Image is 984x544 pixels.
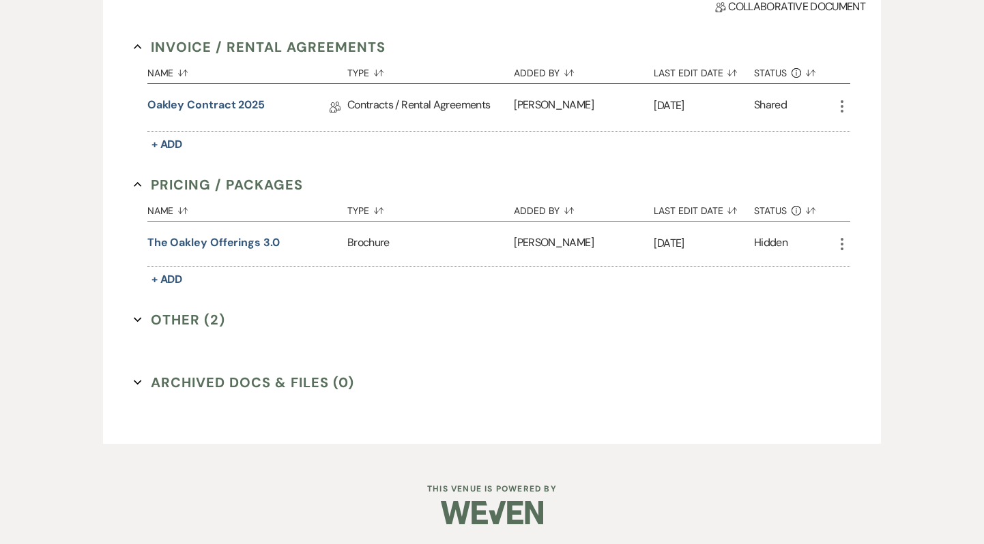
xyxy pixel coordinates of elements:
[654,235,754,252] p: [DATE]
[134,309,225,330] button: Other (2)
[147,97,265,118] a: Oakley Contract 2025
[754,206,787,215] span: Status
[347,222,514,266] div: Brochure
[654,97,754,115] p: [DATE]
[441,489,543,537] img: Weven Logo
[754,68,787,78] span: Status
[151,272,183,286] span: + Add
[654,57,754,83] button: Last Edit Date
[134,372,354,393] button: Archived Docs & Files (0)
[754,97,787,118] div: Shared
[147,57,347,83] button: Name
[147,135,187,154] button: + Add
[347,195,514,221] button: Type
[514,195,654,221] button: Added By
[754,57,834,83] button: Status
[151,137,183,151] span: + Add
[654,195,754,221] button: Last Edit Date
[134,37,386,57] button: Invoice / Rental Agreements
[514,222,654,266] div: [PERSON_NAME]
[754,195,834,221] button: Status
[754,235,787,253] div: Hidden
[147,270,187,289] button: + Add
[347,57,514,83] button: Type
[147,195,347,221] button: Name
[147,235,280,251] button: The Oakley Offerings 3.0
[134,175,303,195] button: Pricing / Packages
[514,57,654,83] button: Added By
[347,84,514,131] div: Contracts / Rental Agreements
[514,84,654,131] div: [PERSON_NAME]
